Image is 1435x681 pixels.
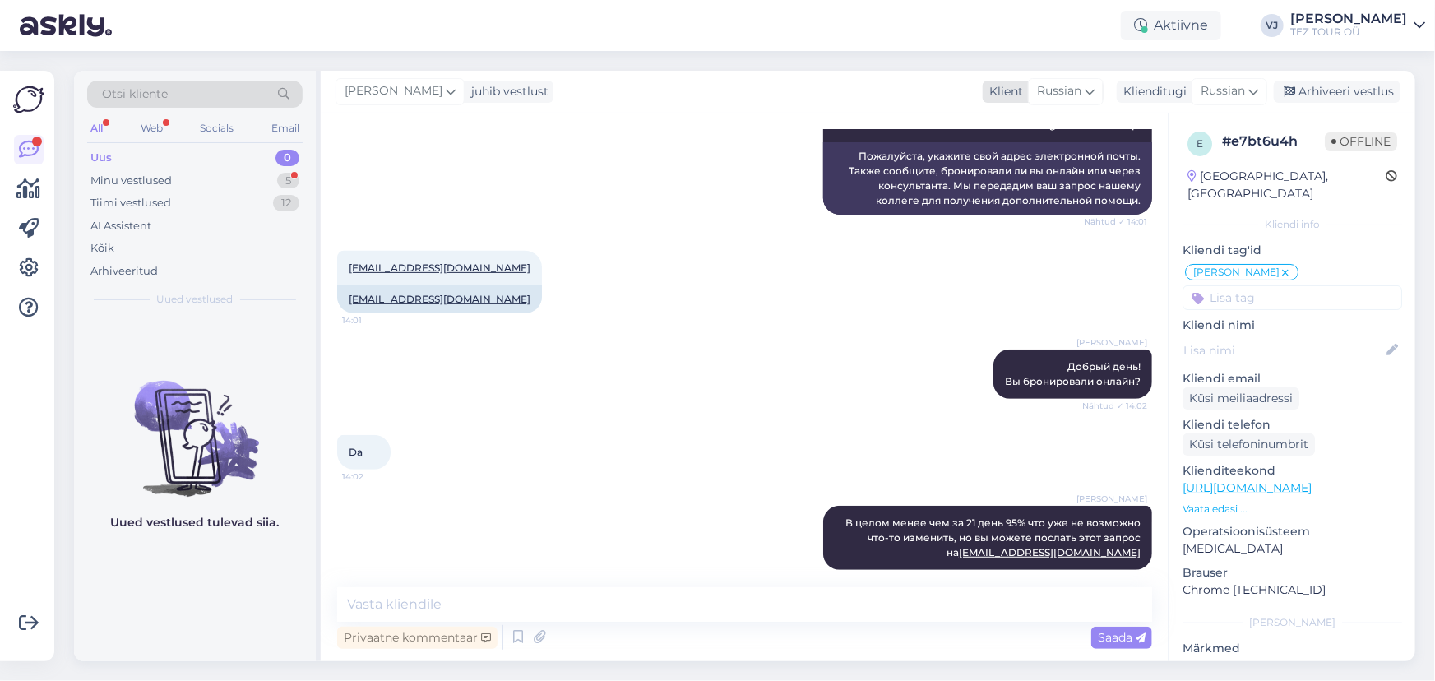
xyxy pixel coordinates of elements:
span: [PERSON_NAME] [1193,267,1280,277]
span: Uued vestlused [157,292,234,307]
span: Russian [1201,82,1245,100]
p: Kliendi nimi [1183,317,1402,334]
div: Klienditugi [1117,83,1187,100]
input: Lisa tag [1183,285,1402,310]
div: Uus [90,150,112,166]
div: Email [268,118,303,139]
span: [PERSON_NAME] [1076,493,1147,505]
span: В целом менее чем за 21 день 95% что уже не возможно что-то изменить, но вы можете послать этот з... [845,517,1143,558]
p: Kliendi tag'id [1183,242,1402,259]
div: VJ [1261,14,1284,37]
p: Märkmed [1183,640,1402,657]
p: Kliendi email [1183,370,1402,387]
span: [PERSON_NAME] [345,82,442,100]
div: Aktiivne [1121,11,1221,40]
div: Пожалуйста, укажите свой адрес электронной почты. Также сообщите, бронировали ли вы онлайн или че... [823,142,1152,215]
div: Web [137,118,166,139]
span: Nähtud ✓ 14:02 [1082,400,1147,412]
a: [URL][DOMAIN_NAME] [1183,480,1312,495]
div: 12 [273,195,299,211]
div: [PERSON_NAME] [1183,615,1402,630]
div: Privaatne kommentaar [337,627,498,649]
div: AI Assistent [90,218,151,234]
a: [EMAIL_ADDRESS][DOMAIN_NAME] [349,262,530,274]
p: Kliendi telefon [1183,416,1402,433]
span: Da [349,446,363,458]
p: Operatsioonisüsteem [1183,523,1402,540]
span: [PERSON_NAME] [1076,336,1147,349]
div: Küsi telefoninumbrit [1183,433,1315,456]
div: 5 [277,173,299,189]
span: e [1197,137,1203,150]
div: All [87,118,106,139]
a: [PERSON_NAME]TEZ TOUR OÜ [1290,12,1425,39]
p: Klienditeekond [1183,462,1402,479]
span: Nähtud ✓ 14:01 [1084,215,1147,228]
p: Brauser [1183,564,1402,581]
div: Arhiveeritud [90,263,158,280]
span: Russian [1037,82,1081,100]
span: Добрый день! Вы бронировали онлайн? [1005,360,1141,387]
div: Kõik [90,240,114,257]
p: Chrome [TECHNICAL_ID] [1183,581,1402,599]
div: Minu vestlused [90,173,172,189]
div: 0 [275,150,299,166]
div: Arhiveeri vestlus [1274,81,1400,103]
div: TEZ TOUR OÜ [1290,25,1407,39]
span: Otsi kliente [102,86,168,103]
p: Vaata edasi ... [1183,502,1402,517]
span: Nähtud ✓ 14:03 [1082,571,1147,583]
div: [PERSON_NAME] [1290,12,1407,25]
div: Küsi meiliaadressi [1183,387,1299,410]
span: Saada [1098,630,1146,645]
span: 14:01 [342,314,404,327]
div: # e7bt6u4h [1222,132,1325,151]
a: [EMAIL_ADDRESS][DOMAIN_NAME] [349,293,530,305]
p: [MEDICAL_DATA] [1183,540,1402,558]
input: Lisa nimi [1183,341,1383,359]
p: Uued vestlused tulevad siia. [111,514,280,531]
a: [EMAIL_ADDRESS][DOMAIN_NAME] [959,546,1141,558]
div: Kliendi info [1183,217,1402,232]
div: Socials [197,118,237,139]
div: Tiimi vestlused [90,195,171,211]
span: 14:02 [342,470,404,483]
div: juhib vestlust [465,83,549,100]
img: No chats [74,351,316,499]
div: Klient [983,83,1023,100]
span: Offline [1325,132,1397,151]
img: Askly Logo [13,84,44,115]
div: [GEOGRAPHIC_DATA], [GEOGRAPHIC_DATA] [1187,168,1386,202]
